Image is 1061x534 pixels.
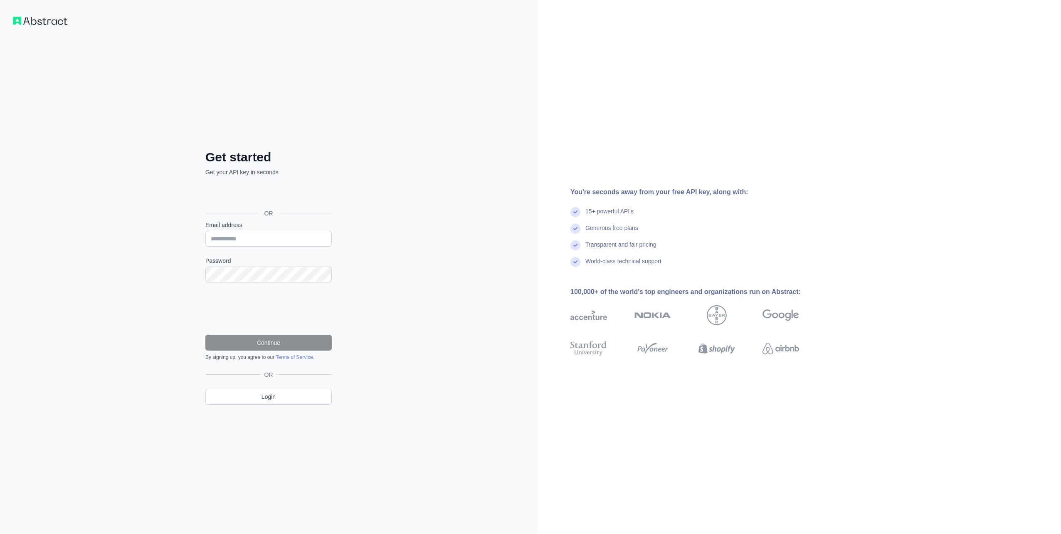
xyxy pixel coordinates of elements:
[570,257,580,267] img: check mark
[707,305,727,325] img: bayer
[585,240,656,257] div: Transparent and fair pricing
[205,150,332,165] h2: Get started
[276,354,313,360] a: Terms of Service
[205,389,332,405] a: Login
[205,354,332,361] div: By signing up, you agree to our .
[570,187,826,197] div: You're seconds away from your free API key, along with:
[205,257,332,265] label: Password
[585,207,634,224] div: 15+ powerful API's
[570,287,826,297] div: 100,000+ of the world's top engineers and organizations run on Abstract:
[570,207,580,217] img: check mark
[570,305,607,325] img: accenture
[762,339,799,358] img: airbnb
[261,371,276,379] span: OR
[258,209,280,218] span: OR
[205,335,332,351] button: Continue
[634,305,671,325] img: nokia
[205,168,332,176] p: Get your API key in seconds
[570,224,580,234] img: check mark
[570,339,607,358] img: stanford university
[205,292,332,325] iframe: reCAPTCHA
[762,305,799,325] img: google
[585,257,661,274] div: World-class technical support
[698,339,735,358] img: shopify
[634,339,671,358] img: payoneer
[205,221,332,229] label: Email address
[201,185,334,204] iframe: Sign in with Google Button
[585,224,638,240] div: Generous free plans
[570,240,580,250] img: check mark
[13,17,67,25] img: Workflow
